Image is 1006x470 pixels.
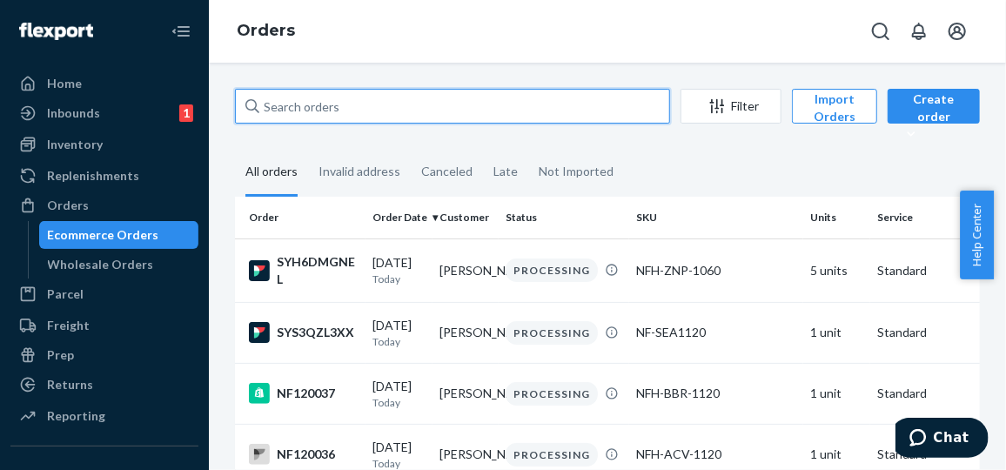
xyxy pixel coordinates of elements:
button: Filter [681,89,781,124]
div: Returns [47,376,93,393]
th: Service [870,197,1001,238]
div: NF-SEA1120 [636,324,796,341]
button: Open account menu [940,14,975,49]
a: Inbounds1 [10,99,198,127]
td: [PERSON_NAME] [433,238,500,302]
div: PROCESSING [506,382,598,406]
div: NFH-ZNP-1060 [636,262,796,279]
div: 1 [179,104,193,122]
input: Search orders [235,89,670,124]
div: Not Imported [539,149,614,194]
button: Import Orders [792,89,877,124]
a: Inventory [10,131,198,158]
div: Reporting [47,407,105,425]
th: SKU [629,197,803,238]
div: Ecommerce Orders [48,226,159,244]
div: NF120037 [249,383,359,404]
div: Filter [681,97,781,115]
td: [PERSON_NAME] [433,363,500,424]
p: Today [372,395,426,410]
button: Create order [888,89,980,124]
div: Inventory [47,136,103,153]
div: Customer [439,210,493,225]
div: NFH-BBR-1120 [636,385,796,402]
a: Freight [10,312,198,339]
div: Orders [47,197,89,214]
a: Wholesale Orders [39,251,199,279]
p: Today [372,272,426,286]
iframe: Opens a widget where you can chat to one of our agents [895,418,989,461]
div: All orders [245,149,298,197]
a: Reporting [10,402,198,430]
button: Close Navigation [164,14,198,49]
button: Help Center [960,191,994,279]
th: Order Date [366,197,433,238]
p: Standard [877,385,994,402]
td: [PERSON_NAME] [433,302,500,363]
td: 1 unit [803,363,870,424]
div: Replenishments [47,167,139,185]
td: 1 unit [803,302,870,363]
div: SYH6DMGNEL [249,253,359,288]
a: Ecommerce Orders [39,221,199,249]
div: NFH-ACV-1120 [636,446,796,463]
a: Prep [10,341,198,369]
div: Inbounds [47,104,100,122]
button: Open Search Box [863,14,898,49]
div: Prep [47,346,74,364]
button: Open notifications [902,14,936,49]
ol: breadcrumbs [223,6,309,57]
div: PROCESSING [506,443,598,467]
div: PROCESSING [506,258,598,282]
div: SYS3QZL3XX [249,322,359,343]
div: Parcel [47,285,84,303]
a: Home [10,70,198,97]
div: [DATE] [372,317,426,349]
div: Freight [47,317,90,334]
p: Standard [877,262,994,279]
div: Canceled [421,149,473,194]
a: Orders [10,191,198,219]
th: Order [235,197,366,238]
div: Late [493,149,518,194]
p: Standard [877,324,994,341]
a: Replenishments [10,162,198,190]
div: Invalid address [319,149,400,194]
div: PROCESSING [506,321,598,345]
div: [DATE] [372,378,426,410]
div: [DATE] [372,254,426,286]
p: Standard [877,446,994,463]
a: Returns [10,371,198,399]
div: Wholesale Orders [48,256,154,273]
div: Create order [901,91,967,143]
div: Home [47,75,82,92]
a: Orders [237,21,295,40]
img: Flexport logo [19,23,93,40]
th: Status [499,197,629,238]
a: Parcel [10,280,198,308]
p: Today [372,334,426,349]
div: NF120036 [249,444,359,465]
td: 5 units [803,238,870,302]
th: Units [803,197,870,238]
